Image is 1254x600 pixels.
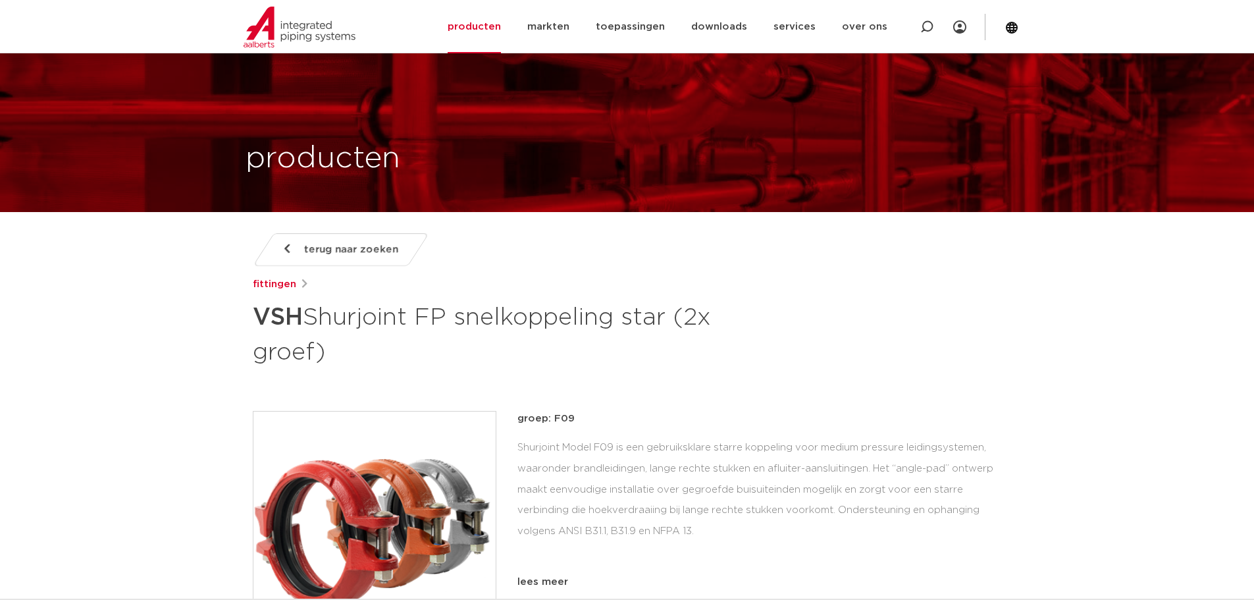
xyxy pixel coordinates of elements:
span: terug naar zoeken [304,239,398,260]
p: groep: F09 [517,411,1002,427]
h1: Shurjoint FP snelkoppeling star (2x groef) [253,298,747,369]
a: terug naar zoeken [252,233,429,266]
h1: producten [246,138,400,180]
div: lees meer [517,574,1002,590]
strong: VSH [253,306,303,329]
div: Shurjoint Model F09 is een gebruiksklare starre koppeling voor medium pressure leidingsystemen, w... [517,437,1002,569]
a: fittingen [253,277,296,292]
